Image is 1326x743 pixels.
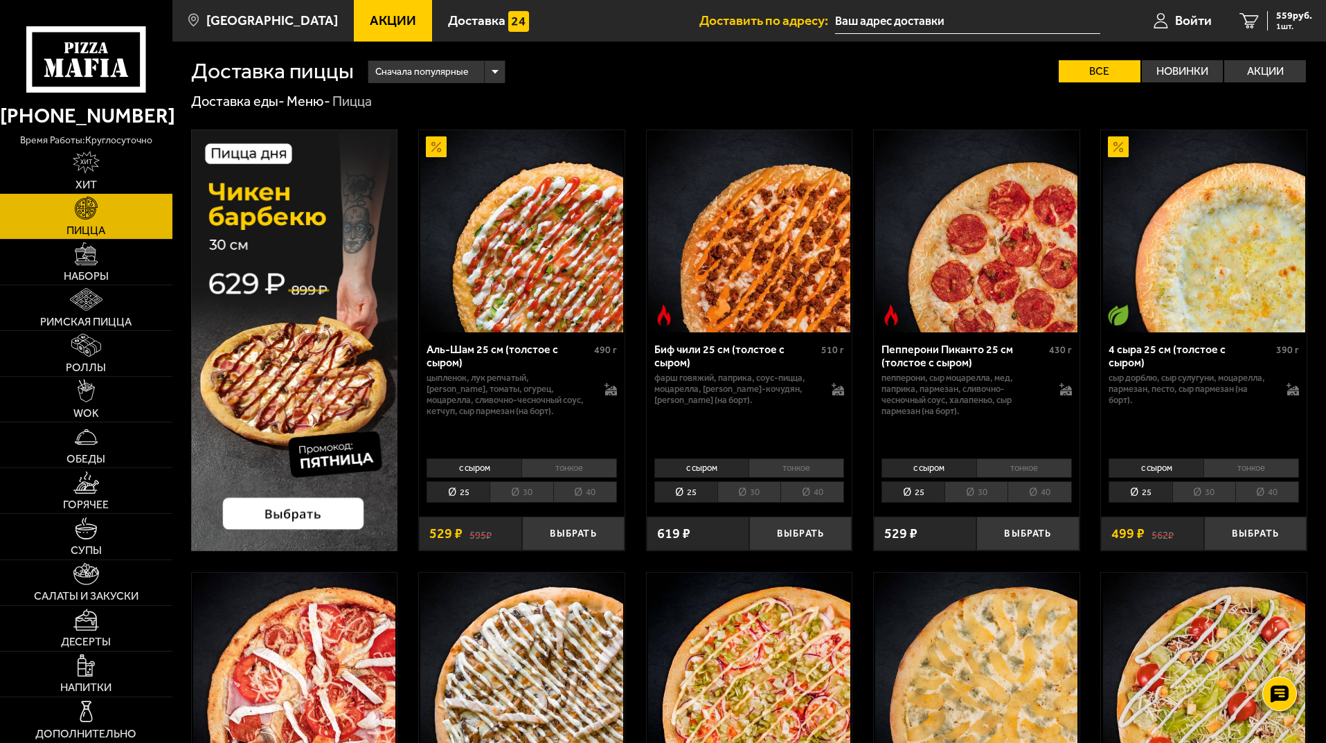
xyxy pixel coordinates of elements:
[64,271,109,282] span: Наборы
[881,343,1046,369] div: Пепперони Пиканто 25 см (толстое с сыром)
[1276,344,1299,356] span: 390 г
[654,343,818,369] div: Биф чили 25 см (толстое с сыром)
[1203,458,1299,478] li: тонкое
[1235,481,1299,503] li: 40
[976,517,1079,550] button: Выбрать
[375,59,468,85] span: Сначала популярные
[1007,481,1071,503] li: 40
[40,316,132,328] span: Римская пицца
[654,458,749,478] li: с сыром
[1142,60,1224,82] label: Новинки
[448,14,505,27] span: Доставка
[881,481,944,503] li: 25
[370,14,416,27] span: Акции
[73,408,99,419] span: WOK
[875,130,1077,332] img: Пепперони Пиканто 25 см (толстое с сыром)
[63,499,109,510] span: Горячее
[66,362,106,373] span: Роллы
[749,517,852,550] button: Выбрать
[1204,517,1307,550] button: Выбрать
[874,130,1079,332] a: Острое блюдоПепперони Пиканто 25 см (толстое с сыром)
[553,481,617,503] li: 40
[1108,136,1129,157] img: Акционный
[654,373,818,406] p: фарш говяжий, паприка, соус-пицца, моцарелла, [PERSON_NAME]-кочудян, [PERSON_NAME] (на борт).
[191,93,285,109] a: Доставка еды-
[332,93,372,111] div: Пицца
[1276,22,1312,30] span: 1 шт.
[835,8,1100,34] input: Ваш адрес доставки
[66,454,105,465] span: Обеды
[1103,130,1305,332] img: 4 сыра 25 см (толстое с сыром)
[1111,527,1145,541] span: 499 ₽
[420,130,622,332] img: Аль-Шам 25 см (толстое с сыром)
[1276,11,1312,21] span: 559 руб.
[654,481,717,503] li: 25
[749,458,844,478] li: тонкое
[429,527,463,541] span: 529 ₽
[1175,14,1212,27] span: Войти
[1108,305,1129,325] img: Вегетарианское блюдо
[75,179,97,190] span: Хит
[647,130,852,332] a: Острое блюдоБиф чили 25 см (толстое с сыром)
[1109,458,1203,478] li: с сыром
[1172,481,1235,503] li: 30
[884,527,917,541] span: 529 ₽
[780,481,844,503] li: 40
[35,728,136,740] span: Дополнительно
[419,130,625,332] a: АкционныйАль-Шам 25 см (толстое с сыром)
[490,481,553,503] li: 30
[654,305,674,325] img: Острое блюдо
[287,93,330,109] a: Меню-
[881,373,1046,417] p: пепперони, сыр Моцарелла, мед, паприка, пармезан, сливочно-чесночный соус, халапеньо, сыр пармеза...
[1059,60,1140,82] label: Все
[521,458,617,478] li: тонкое
[881,458,976,478] li: с сыром
[1049,344,1072,356] span: 430 г
[1101,130,1307,332] a: АкционныйВегетарианское блюдо4 сыра 25 см (толстое с сыром)
[657,527,690,541] span: 619 ₽
[66,225,105,236] span: Пицца
[594,344,617,356] span: 490 г
[426,136,447,157] img: Акционный
[1224,60,1306,82] label: Акции
[191,60,354,82] h1: Доставка пиццы
[821,344,844,356] span: 510 г
[944,481,1007,503] li: 30
[427,373,591,417] p: цыпленок, лук репчатый, [PERSON_NAME], томаты, огурец, моцарелла, сливочно-чесночный соус, кетчуп...
[1109,481,1172,503] li: 25
[717,481,780,503] li: 30
[508,11,529,32] img: 15daf4d41897b9f0e9f617042186c801.svg
[71,545,102,556] span: Супы
[699,14,835,27] span: Доставить по адресу:
[881,305,902,325] img: Острое блюдо
[427,343,591,369] div: Аль-Шам 25 см (толстое с сыром)
[61,636,111,647] span: Десерты
[976,458,1072,478] li: тонкое
[469,527,492,541] s: 595 ₽
[427,458,521,478] li: с сыром
[1152,527,1174,541] s: 562 ₽
[60,682,111,693] span: Напитки
[648,130,850,332] img: Биф чили 25 см (толстое с сыром)
[206,14,338,27] span: [GEOGRAPHIC_DATA]
[1109,373,1273,406] p: сыр дорблю, сыр сулугуни, моцарелла, пармезан, песто, сыр пармезан (на борт).
[522,517,625,550] button: Выбрать
[34,591,138,602] span: Салаты и закуски
[427,481,490,503] li: 25
[1109,343,1273,369] div: 4 сыра 25 см (толстое с сыром)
